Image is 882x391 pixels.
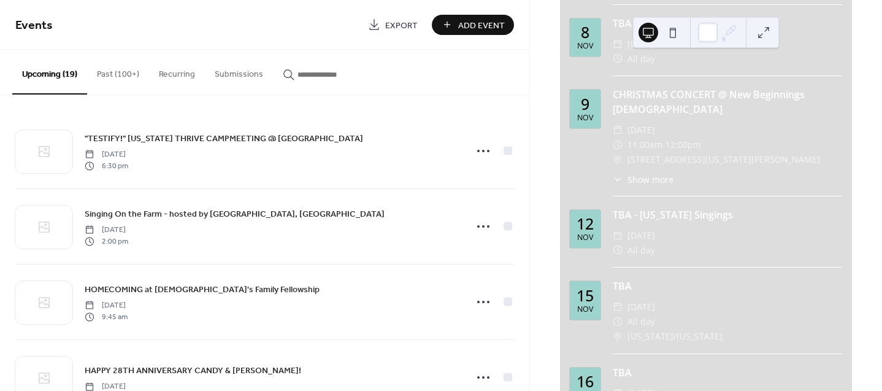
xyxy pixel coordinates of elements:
span: [STREET_ADDRESS][US_STATE][PERSON_NAME] [627,152,820,167]
span: "TESTIFY!" [US_STATE] THRIVE CAMPMEETING @ [GEOGRAPHIC_DATA] [85,133,363,145]
div: TBA - [US_STATE] Singings [613,207,842,222]
div: TBA [613,365,842,380]
span: Singing On the Farm - hosted by [GEOGRAPHIC_DATA], [GEOGRAPHIC_DATA] [85,208,385,221]
span: [DATE] [85,225,128,236]
div: 9 [581,96,589,112]
span: [US_STATE]/[US_STATE] [627,329,723,344]
div: ​ [613,314,623,329]
div: ​ [613,329,623,344]
span: [DATE] [85,149,128,160]
a: Singing On the Farm - hosted by [GEOGRAPHIC_DATA], [GEOGRAPHIC_DATA] [85,207,385,221]
a: Export [359,15,427,35]
div: ​ [613,37,623,52]
div: 12 [577,216,594,231]
span: [DATE] [627,228,655,243]
a: "TESTIFY!" [US_STATE] THRIVE CAMPMEETING @ [GEOGRAPHIC_DATA] [85,131,363,145]
span: [DATE] [627,123,655,137]
span: Events [15,14,53,37]
div: CHRISTMAS CONCERT @ New Beginnings [DEMOGRAPHIC_DATA] [613,87,842,117]
button: ​Show more [613,173,673,186]
span: 6:30 pm [85,160,128,171]
div: ​ [613,228,623,243]
button: Past (100+) [87,50,149,93]
span: HAPPY 28TH ANNIVERSARY CANDY & [PERSON_NAME]! [85,365,301,377]
div: ​ [613,123,623,137]
span: Show more [627,173,673,186]
span: 2:00 pm [85,236,128,247]
span: [DATE] [627,37,655,52]
div: Nov [577,42,593,50]
span: All day [627,314,655,329]
span: 11:00am [627,137,662,152]
div: Nov [577,306,593,314]
span: 9:45 am [85,311,128,322]
div: 16 [577,374,594,389]
span: HOMECOMING at [DEMOGRAPHIC_DATA]'s Family Fellowship [85,284,320,296]
button: Upcoming (19) [12,50,87,95]
span: Export [385,19,418,32]
div: ​ [613,243,623,258]
span: All day [627,243,655,258]
div: 8 [581,25,589,40]
div: ​ [613,137,623,152]
span: 12:00pm [665,137,701,152]
span: Add Event [458,19,505,32]
div: TBA - [US_STATE] Singings [613,16,842,31]
span: [DATE] [627,300,655,314]
div: Nov [577,114,593,122]
div: ​ [613,152,623,167]
div: Nov [577,234,593,242]
span: [DATE] [85,300,128,311]
button: Submissions [205,50,273,93]
div: ​ [613,52,623,66]
a: HAPPY 28TH ANNIVERSARY CANDY & [PERSON_NAME]! [85,363,301,377]
a: HOMECOMING at [DEMOGRAPHIC_DATA]'s Family Fellowship [85,282,320,296]
div: ​ [613,300,623,314]
div: ​ [613,173,623,186]
button: Add Event [432,15,514,35]
div: TBA [613,279,842,293]
span: - [662,137,665,152]
button: Recurring [149,50,205,93]
span: All day [627,52,655,66]
div: 15 [577,288,594,303]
